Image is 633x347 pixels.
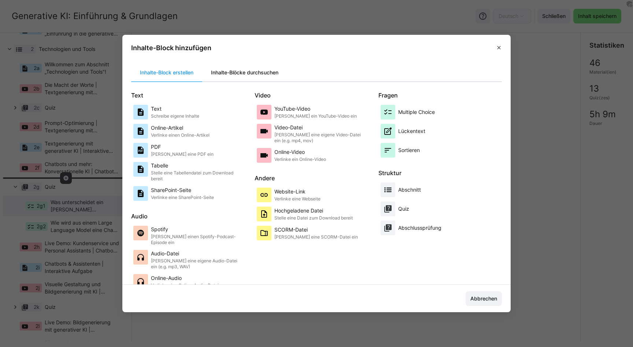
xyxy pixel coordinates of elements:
[131,212,255,221] p: Audio
[151,250,239,257] p: Audio-Datei
[398,224,441,232] p: Abschlussprüfung
[131,91,255,100] p: Text
[151,151,214,157] p: [PERSON_NAME] eine PDF ein
[255,174,378,182] p: Andere
[151,283,219,288] p: Verlinke eine Online-Audio-Datei
[274,124,362,131] p: Video-Datei
[151,258,239,270] p: [PERSON_NAME] eine eigene Audio-Datei ein (e.g. mp3, WAV)
[378,169,502,177] p: Struktur
[274,156,326,162] p: Verlinke ein Online-Video
[398,147,420,154] p: Sortieren
[274,226,358,233] p: SCORM-Datei
[274,234,358,240] p: [PERSON_NAME] eine SCORM-Datei ein
[466,291,502,306] button: Abbrechen
[274,215,353,221] p: Stelle eine Datei zum Download bereit
[151,226,239,233] p: Spotify
[274,196,321,202] p: Verlinke eine Webseite
[274,105,357,112] p: YouTube-Video
[202,64,287,81] div: Inhalte-Blöcke durchsuchen
[151,234,239,246] p: [PERSON_NAME] einen Spotify-Podcast-Episode ein
[274,132,362,144] p: [PERSON_NAME] eine eigene Video-Datei ein (e.g. mp4, mov)
[274,188,321,195] p: Website-Link
[398,205,409,213] p: Quiz
[151,274,219,282] p: Online-Audio
[151,195,214,200] p: Verlinke eine SharePoint-Seite
[469,295,498,302] span: Abbrechen
[151,113,199,119] p: Schreibe eigene Inhalte
[131,64,202,81] div: Inhalte-Block erstellen
[274,113,357,119] p: [PERSON_NAME] ein YouTube-Video ein
[151,162,239,169] p: Tabelle
[398,128,425,135] p: Lückentext
[398,108,435,116] p: Multiple Choice
[255,91,378,100] p: Video
[151,187,214,194] p: SharePoint-Seite
[151,124,210,132] p: Online-Artikel
[151,105,199,112] p: Text
[131,44,211,52] h3: Inhalte-Block hinzufügen
[151,170,239,182] p: Stelle eine Tabellendatei zum Download bereit
[274,207,353,214] p: Hochgeladene Datei
[151,143,214,151] p: PDF
[378,91,502,100] p: Fragen
[398,186,421,193] p: Abschnitt
[274,148,326,156] p: Online-Video
[151,132,210,138] p: Verlinke einen Online-Artikel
